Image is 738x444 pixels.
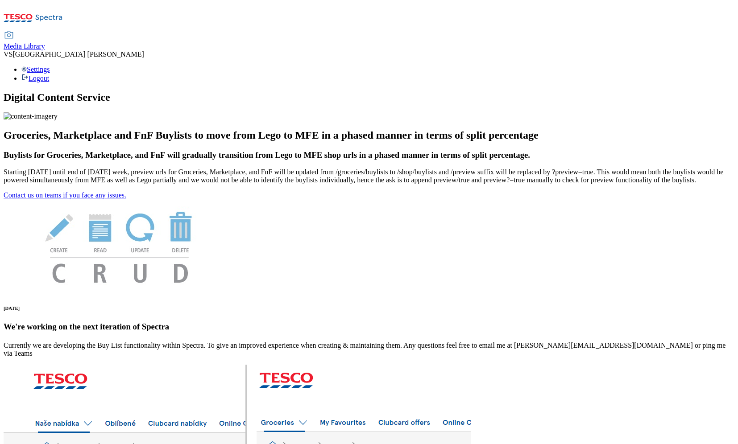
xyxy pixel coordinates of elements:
[4,191,126,199] a: Contact us on teams if you face any issues.
[4,322,734,332] h3: We're working on the next iteration of Spectra
[4,50,12,58] span: VS
[4,32,45,50] a: Media Library
[4,150,734,160] h3: Buylists for Groceries, Marketplace, and FnF will gradually transition from Lego to MFE shop urls...
[21,66,50,73] a: Settings
[4,91,734,103] h1: Digital Content Service
[4,168,734,184] p: Starting [DATE] until end of [DATE] week, preview urls for Groceries, Marketplace, and FnF will b...
[12,50,144,58] span: [GEOGRAPHIC_DATA] [PERSON_NAME]
[4,129,734,141] h2: Groceries, Marketplace and FnF Buylists to move from Lego to MFE in a phased manner in terms of s...
[4,341,734,358] p: Currently we are developing the Buy List functionality within Spectra. To give an improved experi...
[21,74,49,82] a: Logout
[4,305,734,311] h6: [DATE]
[4,199,236,292] img: News Image
[4,112,58,120] img: content-imagery
[4,42,45,50] span: Media Library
